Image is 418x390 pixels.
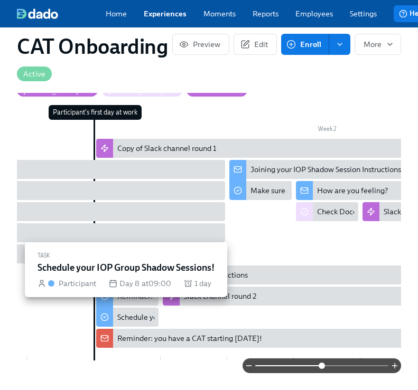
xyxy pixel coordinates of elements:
div: Make sure all you've scheduled all your BPS Shadow sessions [229,181,292,200]
div: Task [38,251,215,261]
a: Home [106,8,127,19]
button: Edit [234,34,277,55]
h1: CAT Onboarding [17,34,172,84]
img: dado [17,8,58,19]
a: dado [17,8,106,19]
a: Experiences [144,8,187,19]
span: Edit [243,39,268,50]
a: Settings [350,8,377,19]
h5: Schedule your IOP Group Shadow Sessions! [38,261,215,274]
div: Schedule your IOP Group Shadow Sessions! [117,312,261,322]
div: Day 8 [109,278,171,289]
div: Check Docebo reports for CATs [296,202,358,221]
div: Participant's first day at work [49,105,142,120]
div: Joining your IOP Shadow Session Instructions [250,164,401,175]
button: More [355,34,401,55]
button: Preview [172,34,229,55]
button: enroll [329,34,350,55]
span: Enroll [289,39,321,50]
a: Reports [253,8,278,19]
div: Schedule your IOP Group Shadow Sessions! [96,308,159,327]
div: How are you feeling? [317,185,388,196]
span: at 09:00 [142,278,171,289]
span: More [364,39,392,50]
a: Moments [203,8,236,19]
div: Participant [59,278,96,289]
a: Employees [295,8,333,19]
div: Reminder: you have a CAT starting [DATE]! [117,333,262,344]
span: 1 day [194,278,211,289]
span: Active [17,70,52,78]
button: Enroll [281,34,329,55]
div: Copy of Slack channel round 1 [117,143,216,154]
span: Preview [181,39,220,50]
